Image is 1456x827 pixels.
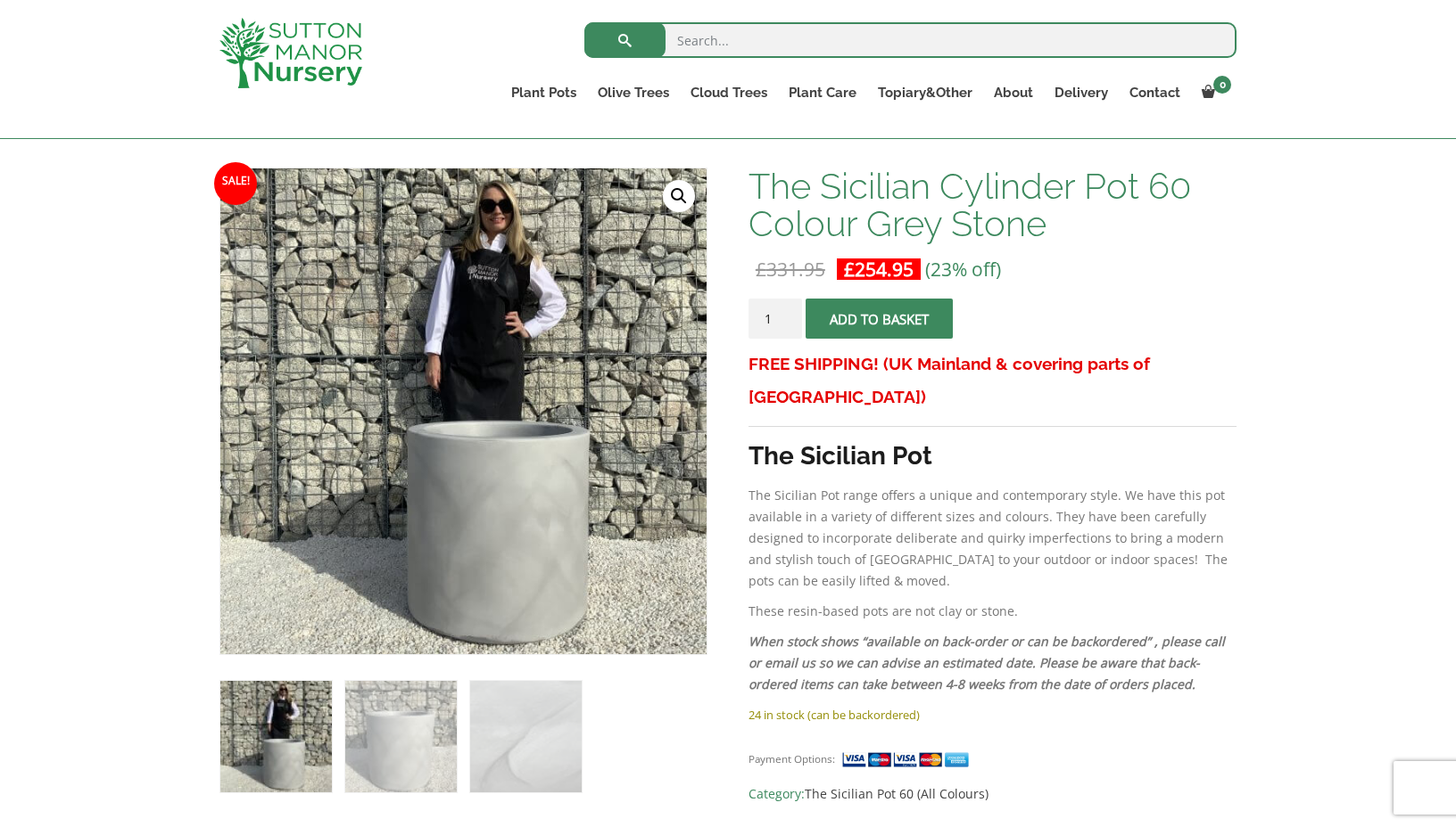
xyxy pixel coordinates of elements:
bdi: 254.95 [844,257,914,282]
button: Add to basket [806,299,953,339]
span: (23% off) [925,257,1001,282]
span: £ [844,257,855,282]
span: Sale! [214,162,257,205]
img: The Sicilian Cylinder Pot 60 Colour Grey Stone [220,681,332,792]
a: Olive Trees [587,80,680,105]
em: When stock shows “available on back-order or can be backordered” , please call or email us so we ... [749,633,1225,692]
a: Plant Care [778,80,867,105]
a: View full-screen image gallery [663,180,695,212]
input: Product quantity [749,299,802,339]
a: About [983,80,1044,105]
a: Delivery [1044,80,1119,105]
img: payment supported [841,750,975,769]
h3: FREE SHIPPING! (UK Mainland & covering parts of [GEOGRAPHIC_DATA]) [749,348,1237,413]
a: Topiary&Other [867,80,983,105]
h1: The Sicilian Cylinder Pot 60 Colour Grey Stone [749,168,1237,242]
bdi: 331.95 [756,257,825,282]
a: Cloud Trees [680,80,778,105]
img: The Sicilian Cylinder Pot 60 Colour Grey Stone - Image 2 [345,681,457,792]
img: logo [219,18,362,88]
a: The Sicilian Pot 60 (All Colours) [805,785,989,802]
a: Contact [1119,80,1191,105]
a: 0 [1191,80,1237,105]
a: Plant Pots [500,80,587,105]
img: The Sicilian Cylinder Pot 60 Colour Grey Stone - Image 3 [470,681,582,792]
strong: The Sicilian Pot [749,441,932,471]
p: 24 in stock (can be backordered) [749,704,1237,725]
small: Payment Options: [749,752,835,766]
p: The Sicilian Pot range offers a unique and contemporary style. We have this pot available in a va... [749,485,1237,592]
span: 0 [1213,76,1231,94]
input: Search... [584,22,1237,58]
span: Category: [749,783,1237,805]
p: These resin-based pots are not clay or stone. [749,601,1237,622]
span: £ [756,257,766,282]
